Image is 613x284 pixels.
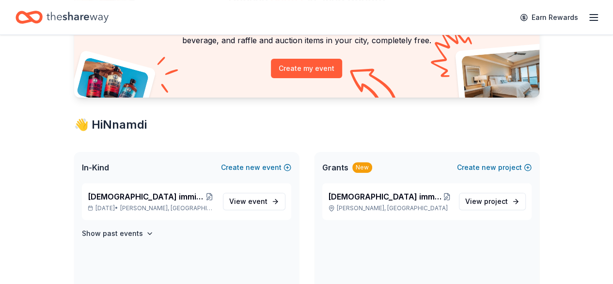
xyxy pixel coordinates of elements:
[88,191,204,202] span: [DEMOGRAPHIC_DATA] immigrants Advocacy summit
[484,197,508,205] span: project
[352,162,372,173] div: New
[514,9,584,26] a: Earn Rewards
[457,162,532,173] button: Createnewproject
[328,191,443,202] span: [DEMOGRAPHIC_DATA] immigrant professional & entreprenuership summit
[248,197,267,205] span: event
[82,228,143,239] h4: Show past events
[82,228,154,239] button: Show past events
[459,193,526,210] a: View project
[221,162,291,173] button: Createnewevent
[82,162,109,173] span: In-Kind
[246,162,260,173] span: new
[322,162,348,173] span: Grants
[328,204,451,212] p: [PERSON_NAME], [GEOGRAPHIC_DATA]
[271,59,342,78] button: Create my event
[16,6,109,29] a: Home
[350,68,398,105] img: Curvy arrow
[120,204,215,212] span: [PERSON_NAME], [GEOGRAPHIC_DATA]
[482,162,496,173] span: new
[88,204,215,212] p: [DATE] •
[74,117,539,133] div: 👋 Hi Nnamdi
[229,196,267,207] span: View
[465,196,508,207] span: View
[223,193,285,210] a: View event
